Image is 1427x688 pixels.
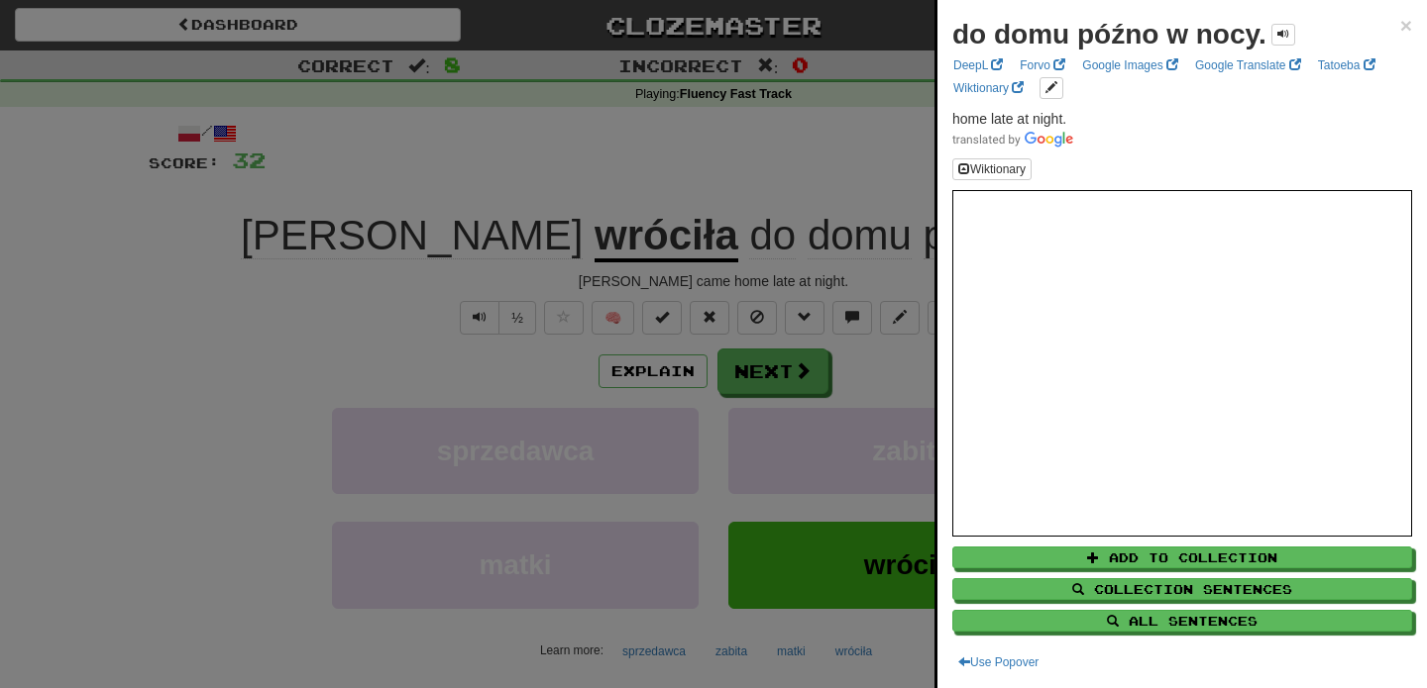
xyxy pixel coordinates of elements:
button: Use Popover [952,651,1044,673]
button: Wiktionary [952,158,1032,180]
a: DeepL [947,54,1009,76]
strong: do domu późno w nocy. [952,19,1266,49]
a: Google Images [1076,54,1184,76]
button: Collection Sentences [952,578,1412,600]
a: Forvo [1014,54,1071,76]
a: Google Translate [1189,54,1307,76]
button: All Sentences [952,610,1412,632]
button: Close [1400,15,1412,36]
button: Add to Collection [952,546,1412,568]
span: × [1400,14,1412,37]
button: edit links [1040,77,1063,99]
a: Wiktionary [947,77,1030,99]
img: Color short [952,132,1073,147]
a: Tatoeba [1312,54,1381,76]
span: home late at night. [952,111,1066,127]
